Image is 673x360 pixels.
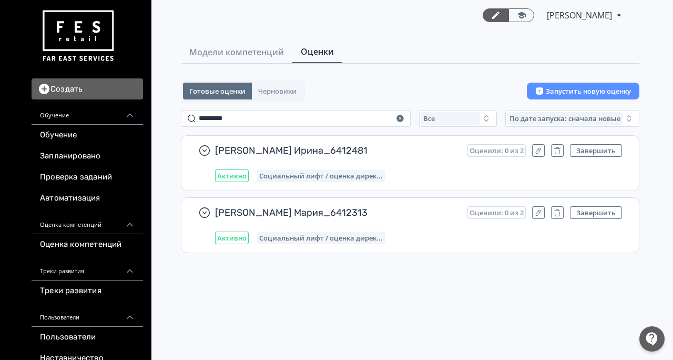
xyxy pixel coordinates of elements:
span: Социальный лифт / оценка директора магазина [259,234,383,242]
span: Активно [217,234,247,242]
img: https://files.teachbase.ru/system/account/57463/logo/medium-936fc5084dd2c598f50a98b9cbe0469a.png [40,6,116,66]
button: Завершить [570,144,622,157]
span: Все [423,114,435,123]
button: Создать [32,78,143,99]
span: Социальный лифт / оценка директора магазина [259,172,383,180]
button: Готовые оценки [183,83,252,99]
a: Обучение [32,125,143,146]
button: По дате запуска: сначала новые [505,110,639,127]
span: [PERSON_NAME] Мария_6412313 [215,206,459,219]
div: Треки развития [32,255,143,281]
a: Переключиться в режим ученика [508,8,534,22]
span: Оценки [301,45,334,58]
button: Запустить новую оценку [527,83,639,99]
span: Активно [217,172,247,180]
button: Все [419,110,497,127]
a: Оценка компетенций [32,234,143,255]
span: По дате запуска: сначала новые [509,114,620,123]
div: Пользователи [32,302,143,327]
a: Запланировано [32,146,143,167]
a: Автоматизация [32,188,143,209]
span: Светлана Илюхина [547,9,614,22]
span: Черновики [258,87,297,95]
a: Пользователи [32,327,143,348]
a: Треки развития [32,281,143,302]
button: Черновики [252,83,303,99]
span: [PERSON_NAME] Ирина_6412481 [215,144,459,157]
span: Модели компетенций [189,46,284,58]
span: Оценили: 0 из 2 [470,208,524,217]
div: Обучение [32,99,143,125]
a: Проверка заданий [32,167,143,188]
span: Оценили: 0 из 2 [470,146,524,155]
div: Оценка компетенций [32,209,143,234]
span: Готовые оценки [189,87,246,95]
button: Завершить [570,206,622,219]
